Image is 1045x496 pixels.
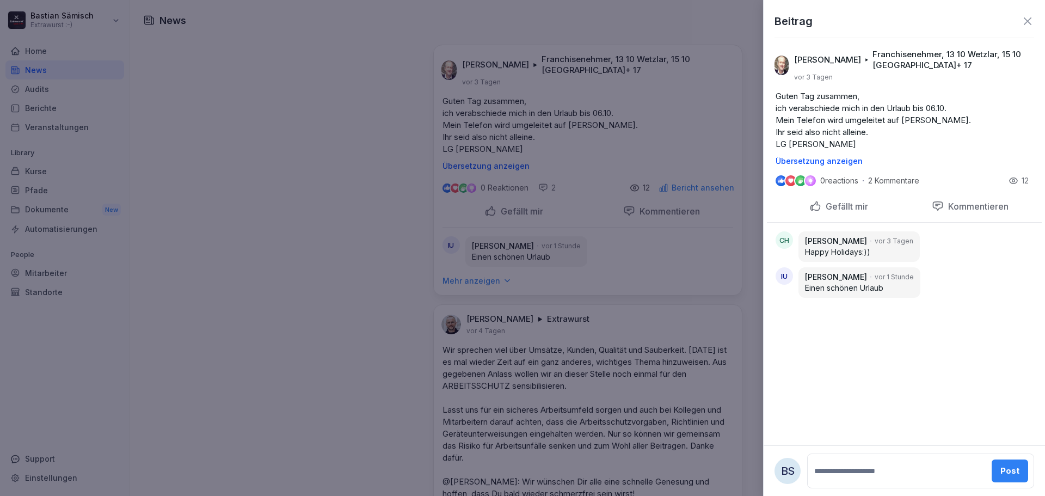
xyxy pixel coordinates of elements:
[875,272,914,282] p: vor 1 Stunde
[774,458,801,484] div: BS
[992,460,1028,482] button: Post
[1000,465,1019,477] div: Post
[875,236,913,246] p: vor 3 Tagen
[805,247,913,258] p: Happy Holidays:))
[776,157,1033,166] p: Übersetzung anzeigen
[805,283,914,293] p: Einen schönen Urlaub
[872,49,1029,71] p: Franchisenehmer, 13 10 Wetzlar, 15 10 [GEOGRAPHIC_DATA] + 17
[868,176,928,185] p: 2 Kommentare
[805,272,867,283] p: [PERSON_NAME]
[776,231,793,249] div: CH
[1022,175,1029,186] p: 12
[776,90,1033,150] p: Guten Tag zusammen, ich verabschiede mich in den Urlaub bis 06.10. Mein Telefon wird umgeleitet a...
[774,56,789,75] img: f4fyfhbhdu0xtcfs970xijct.png
[821,201,868,212] p: Gefällt mir
[774,13,813,29] p: Beitrag
[794,73,833,82] p: vor 3 Tagen
[820,176,858,185] p: 0 reactions
[805,236,867,247] p: [PERSON_NAME]
[944,201,1009,212] p: Kommentieren
[794,54,861,65] p: [PERSON_NAME]
[776,267,793,285] div: IU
